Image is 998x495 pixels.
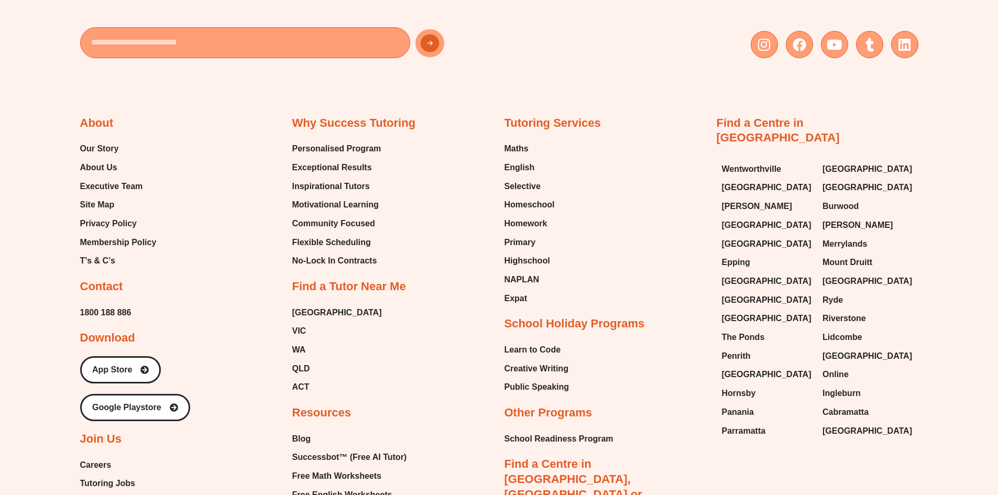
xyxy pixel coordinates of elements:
[822,217,913,233] a: [PERSON_NAME]
[292,449,418,465] a: Successbot™ (Free AI Tutor)
[80,179,157,194] a: Executive Team
[505,179,541,194] span: Selective
[722,292,811,308] span: [GEOGRAPHIC_DATA]
[80,160,117,175] span: About Us
[722,386,756,401] span: Hornsby
[292,361,310,377] span: QLD
[822,255,872,270] span: Mount Druitt
[80,179,143,194] span: Executive Team
[722,273,813,289] a: [GEOGRAPHIC_DATA]
[822,292,843,308] span: Ryde
[80,432,122,447] h2: Join Us
[722,180,813,195] a: [GEOGRAPHIC_DATA]
[505,141,529,157] span: Maths
[822,348,913,364] a: [GEOGRAPHIC_DATA]
[92,366,132,374] span: App Store
[292,405,352,421] h2: Resources
[80,394,190,421] a: Google Playstore
[505,361,569,377] a: Creative Writing
[292,197,381,213] a: Motivational Learning
[505,179,555,194] a: Selective
[822,423,912,439] span: [GEOGRAPHIC_DATA]
[80,141,119,157] span: Our Story
[722,404,754,420] span: Panania
[822,161,913,177] a: [GEOGRAPHIC_DATA]
[722,161,782,177] span: Wentworthville
[292,160,381,175] a: Exceptional Results
[822,367,849,382] span: Online
[292,305,382,321] a: [GEOGRAPHIC_DATA]
[505,342,561,358] span: Learn to Code
[292,116,416,131] h2: Why Success Tutoring
[822,255,913,270] a: Mount Druitt
[505,235,555,250] a: Primary
[80,457,170,473] a: Careers
[292,431,418,447] a: Blog
[292,323,382,339] a: VIC
[80,141,157,157] a: Our Story
[722,217,813,233] a: [GEOGRAPHIC_DATA]
[822,404,869,420] span: Cabramatta
[505,342,569,358] a: Learn to Code
[80,116,114,131] h2: About
[722,180,811,195] span: [GEOGRAPHIC_DATA]
[722,348,813,364] a: Penrith
[292,216,375,232] span: Community Focused
[292,342,382,358] a: WA
[822,386,861,401] span: Ingleburn
[80,305,131,321] a: 1800 188 886
[80,197,115,213] span: Site Map
[292,449,407,465] span: Successbot™ (Free AI Tutor)
[505,379,569,395] span: Public Speaking
[505,405,593,421] h2: Other Programs
[505,272,555,288] a: NAPLAN
[505,431,613,447] a: School Readiness Program
[822,161,912,177] span: [GEOGRAPHIC_DATA]
[292,361,382,377] a: QLD
[505,253,550,269] span: Highschool
[80,457,112,473] span: Careers
[822,311,866,326] span: Riverstone
[80,197,157,213] a: Site Map
[505,197,555,213] a: Homeschool
[822,367,913,382] a: Online
[822,423,913,439] a: [GEOGRAPHIC_DATA]
[722,273,811,289] span: [GEOGRAPHIC_DATA]
[505,116,601,131] h2: Tutoring Services
[292,216,381,232] a: Community Focused
[80,253,157,269] a: T’s & C’s
[722,311,811,326] span: [GEOGRAPHIC_DATA]
[722,367,811,382] span: [GEOGRAPHIC_DATA]
[722,311,813,326] a: [GEOGRAPHIC_DATA]
[822,329,913,345] a: Lidcombe
[80,331,135,346] h2: Download
[292,235,381,250] a: Flexible Scheduling
[292,179,381,194] a: Inspirational Tutors
[722,348,751,364] span: Penrith
[80,216,157,232] a: Privacy Policy
[822,311,913,326] a: Riverstone
[505,291,555,306] a: Expat
[822,273,913,289] a: [GEOGRAPHIC_DATA]
[80,160,157,175] a: About Us
[722,255,750,270] span: Epping
[822,199,913,214] a: Burwood
[505,141,555,157] a: Maths
[80,235,157,250] a: Membership Policy
[505,272,540,288] span: NAPLAN
[822,329,862,345] span: Lidcombe
[80,253,115,269] span: T’s & C’s
[722,386,813,401] a: Hornsby
[822,292,913,308] a: Ryde
[822,386,913,401] a: Ingleburn
[722,217,811,233] span: [GEOGRAPHIC_DATA]
[822,273,912,289] span: [GEOGRAPHIC_DATA]
[946,445,998,495] iframe: Chat Widget
[722,404,813,420] a: Panania
[717,116,840,145] a: Find a Centre in [GEOGRAPHIC_DATA]
[822,217,893,233] span: [PERSON_NAME]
